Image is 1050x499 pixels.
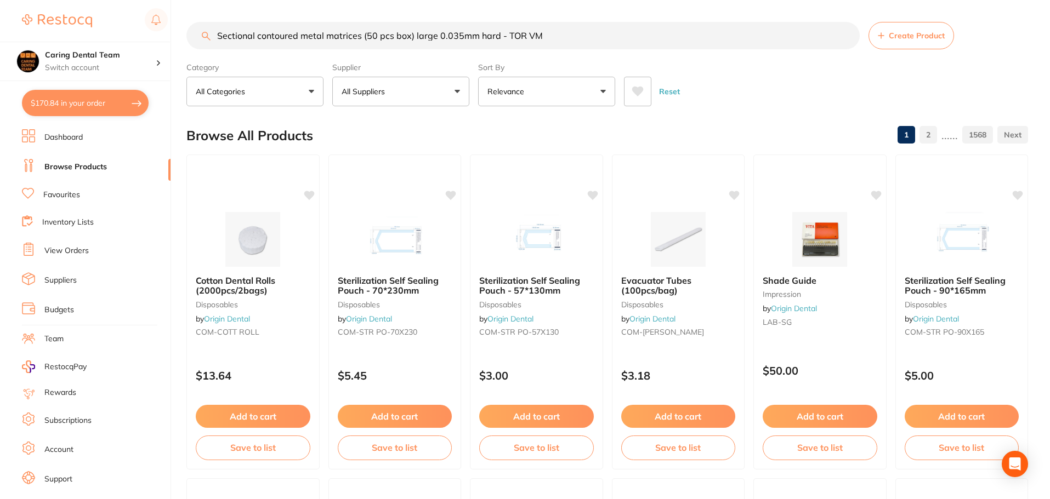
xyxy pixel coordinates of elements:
span: Evacuator Tubes (100pcs/bag) [621,275,691,296]
button: Add to cart [763,405,877,428]
img: Evacuator Tubes (100pcs/bag) [643,212,714,267]
span: Cotton Dental Rolls (2000pcs/2bags) [196,275,275,296]
span: COM-[PERSON_NAME] [621,327,704,337]
span: Sterilization Self Sealing Pouch - 70*230mm [338,275,439,296]
button: Add to cart [196,405,310,428]
p: $3.00 [479,369,594,382]
b: Shade Guide [763,276,877,285]
span: by [479,314,533,324]
a: Team [44,334,64,345]
button: Save to list [763,435,877,460]
small: disposables [196,300,310,309]
a: RestocqPay [22,360,87,373]
a: Origin Dental [346,314,392,324]
span: COM-STR PO-70X230 [338,327,417,337]
button: Add to cart [338,405,452,428]
div: Open Intercom Messenger [1002,451,1028,477]
button: Save to list [905,435,1019,460]
button: All Suppliers [332,77,469,106]
a: View Orders [44,245,89,256]
h2: Browse All Products [186,128,313,144]
span: by [905,314,959,324]
button: Save to list [338,435,452,460]
h4: Caring Dental Team [45,50,156,61]
button: Save to list [479,435,594,460]
img: Sterilization Self Sealing Pouch - 57*130mm [501,212,572,267]
p: Switch account [45,62,156,73]
a: Dashboard [44,132,83,143]
small: disposables [621,300,736,309]
a: Account [44,444,73,455]
p: All Categories [196,86,249,97]
span: COM-STR PO-90X165 [905,327,984,337]
span: RestocqPay [44,362,87,372]
a: Origin Dental [629,314,676,324]
p: ...... [941,129,958,141]
span: by [763,303,817,313]
span: Sterilization Self Sealing Pouch - 57*130mm [479,275,580,296]
label: Supplier [332,62,469,72]
button: Create Product [869,22,954,49]
small: disposables [905,300,1019,309]
span: COM-STR PO-57X130 [479,327,559,337]
input: Search Products [186,22,860,49]
b: Sterilization Self Sealing Pouch - 57*130mm [479,276,594,296]
span: Shade Guide [763,275,816,286]
b: Sterilization Self Sealing Pouch - 70*230mm [338,276,452,296]
b: Cotton Dental Rolls (2000pcs/2bags) [196,276,310,296]
a: Budgets [44,305,74,316]
p: Relevance [487,86,529,97]
img: Caring Dental Team [17,50,39,72]
p: $5.45 [338,369,452,382]
button: Add to cart [905,405,1019,428]
img: Cotton Dental Rolls (2000pcs/2bags) [217,212,288,267]
label: Category [186,62,323,72]
img: Restocq Logo [22,14,92,27]
img: Shade Guide [784,212,855,267]
small: disposables [479,300,594,309]
p: $13.64 [196,369,310,382]
p: $5.00 [905,369,1019,382]
a: Restocq Logo [22,8,92,33]
img: Sterilization Self Sealing Pouch - 90*165mm [926,212,997,267]
a: Inventory Lists [42,217,94,228]
small: disposables [338,300,452,309]
img: RestocqPay [22,360,35,373]
a: Browse Products [44,162,107,173]
span: COM-COTT ROLL [196,327,259,337]
button: Save to list [196,435,310,460]
a: Origin Dental [204,314,250,324]
p: $3.18 [621,369,736,382]
span: LAB-SG [763,317,792,327]
button: Add to cart [479,405,594,428]
span: Create Product [889,31,945,40]
a: Origin Dental [913,314,959,324]
a: Subscriptions [44,415,92,426]
a: Support [44,474,72,485]
p: All Suppliers [342,86,389,97]
span: Sterilization Self Sealing Pouch - 90*165mm [905,275,1006,296]
span: by [621,314,676,324]
a: Origin Dental [771,303,817,313]
button: Relevance [478,77,615,106]
a: Favourites [43,190,80,200]
button: Add to cart [621,405,736,428]
b: Evacuator Tubes (100pcs/bag) [621,276,736,296]
small: impression [763,290,877,299]
a: Origin Dental [487,314,533,324]
img: Sterilization Self Sealing Pouch - 70*230mm [359,212,430,267]
span: by [338,314,392,324]
button: Reset [656,77,683,106]
a: 1 [898,124,915,146]
button: All Categories [186,77,323,106]
a: Rewards [44,387,76,398]
a: Suppliers [44,275,77,286]
button: Save to list [621,435,736,460]
button: $170.84 in your order [22,90,149,116]
p: $50.00 [763,364,877,377]
b: Sterilization Self Sealing Pouch - 90*165mm [905,276,1019,296]
span: by [196,314,250,324]
a: 2 [920,124,937,146]
a: 1568 [962,124,993,146]
label: Sort By [478,62,615,72]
